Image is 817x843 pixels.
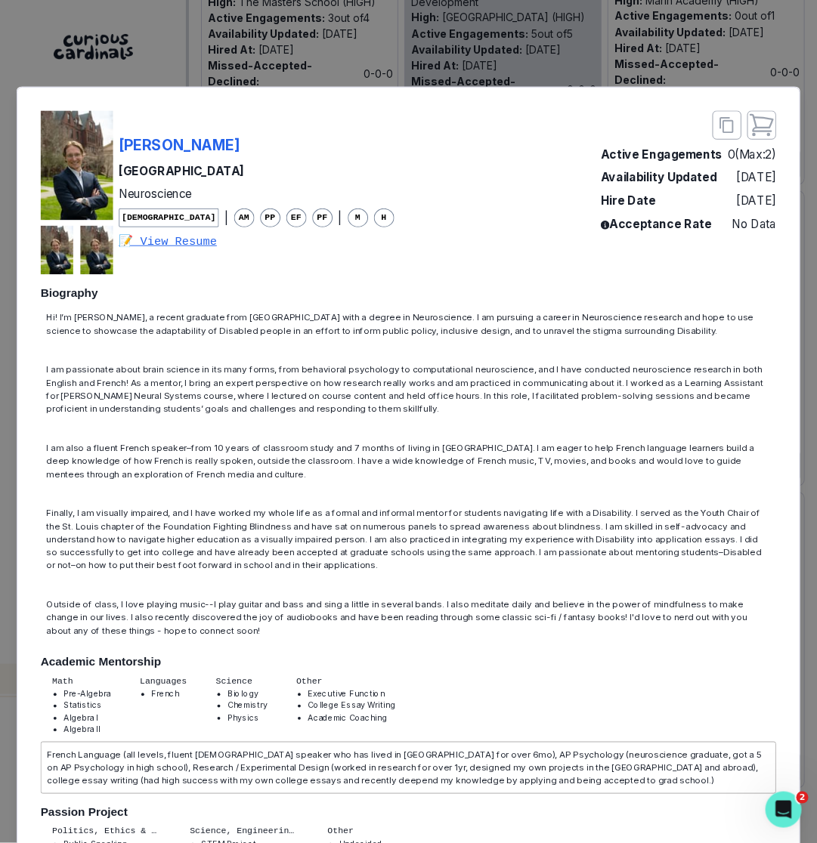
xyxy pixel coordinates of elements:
[119,233,394,251] a: 📝 View Resume
[737,168,777,186] p: [DATE]
[119,162,394,180] p: [GEOGRAPHIC_DATA]
[339,209,342,227] p: |
[227,688,268,700] li: Biology
[41,286,777,300] h2: Biography
[140,675,187,687] p: Languages
[190,825,299,838] p: Science, Engineering & Technology
[52,825,161,838] p: Politics, Ethics & Social Justice
[41,226,73,275] img: mentor profile picture
[224,209,228,227] p: |
[227,700,268,712] li: Chemistry
[227,712,268,724] li: Physics
[119,208,218,227] span: [DEMOGRAPHIC_DATA]
[119,134,240,156] p: [PERSON_NAME]
[296,675,395,687] p: Other
[732,215,777,233] p: No Data
[46,599,770,638] p: Outside of class, I love playing music--I play guitar and bass and sing a little in several bands...
[374,208,395,227] span: H
[601,145,722,162] p: Active Engagements
[766,792,802,828] iframe: Intercom live chat
[286,208,306,227] span: EF
[41,805,777,819] h2: Passion Project
[46,312,770,338] p: Hi! I’m [PERSON_NAME], a recent graduate from [GEOGRAPHIC_DATA] with a degree in Neuroscience. I ...
[601,168,716,186] p: Availability Updated
[308,712,395,724] li: Academic Coaching
[151,688,187,700] li: French
[601,192,656,209] p: Hire Date
[46,508,770,573] p: Finally, I am visually impaired, and I have worked my whole life as a formal and informal mentor ...
[46,442,770,481] p: I am also a fluent French speaker–from 10 years of classroom study and 7 months of living in [GEO...
[348,208,368,227] span: M
[80,226,113,275] img: mentor profile picture
[797,792,809,804] span: 2
[63,700,110,712] li: Statistics
[216,675,268,687] p: Science
[41,110,113,220] img: mentor profile picture
[601,215,712,233] p: Acceptance Rate
[308,688,395,700] li: Executive Function
[747,110,776,139] button: close
[713,110,741,139] button: close
[728,145,776,162] p: 0 (Max: 2 )
[260,208,280,227] span: PP
[52,675,111,687] p: Math
[234,208,254,227] span: AM
[63,712,110,724] li: Algebra I
[46,364,770,416] p: I am passionate about brain science in its many forms, from behavioral psychology to computationa...
[41,655,777,669] h2: Academic Mentorship
[47,748,769,787] p: French Language (all levels, fluent [DEMOGRAPHIC_DATA] speaker who has lived in [GEOGRAPHIC_DATA]...
[328,825,383,838] p: Other
[63,724,110,736] li: Algebra II
[119,185,394,202] p: Neuroscience
[312,208,333,227] span: PF
[63,688,110,700] li: Pre-Algebra
[308,700,395,712] li: College Essay Writing
[737,192,777,209] p: [DATE]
